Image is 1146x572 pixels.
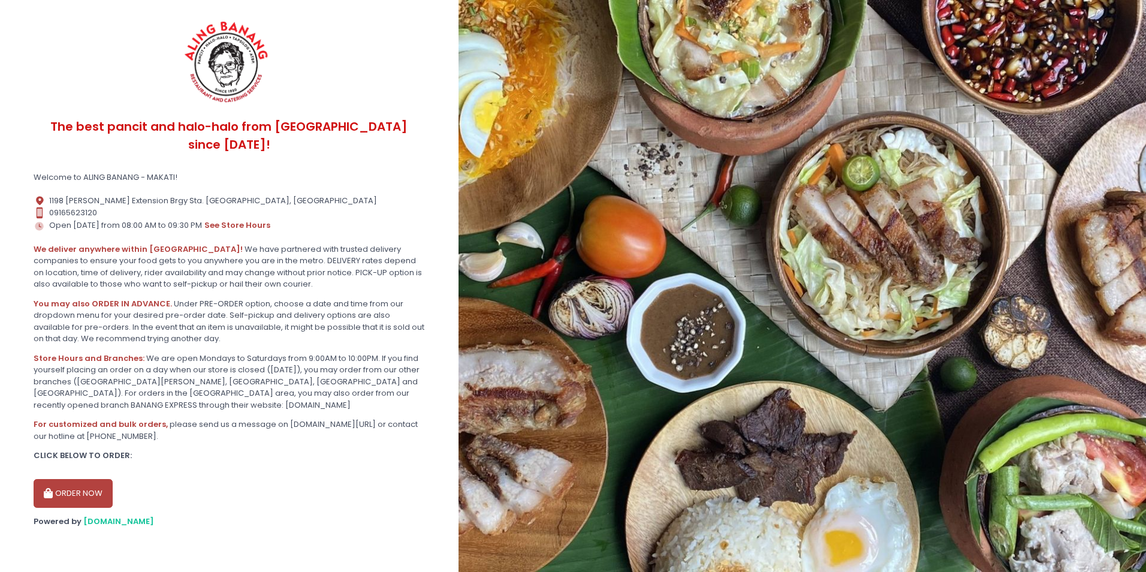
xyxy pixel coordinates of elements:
div: 1198 [PERSON_NAME] Extension Brgy Sta. [GEOGRAPHIC_DATA], [GEOGRAPHIC_DATA] [34,195,425,207]
b: For customized and bulk orders, [34,419,168,430]
button: see store hours [204,219,271,232]
a: [DOMAIN_NAME] [83,516,154,527]
b: You may also ORDER IN ADVANCE. [34,298,172,309]
div: Under PRE-ORDER option, choose a date and time from our dropdown menu for your desired pre-order ... [34,298,425,345]
img: ALING BANANG [177,18,278,108]
div: We have partnered with trusted delivery companies to ensure your food gets to you anywhere you ar... [34,243,425,290]
div: Powered by [34,516,425,528]
div: Welcome to ALING BANANG - MAKATI! [34,171,425,183]
b: We deliver anywhere within [GEOGRAPHIC_DATA]! [34,243,243,255]
div: The best pancit and halo-halo from [GEOGRAPHIC_DATA] since [DATE]! [34,108,425,164]
button: ORDER NOW [34,479,113,508]
div: We are open Mondays to Saturdays from 9:00AM to 10:00PM. If you find yourself placing an order on... [34,353,425,411]
div: please send us a message on [DOMAIN_NAME][URL] or contact our hotline at [PHONE_NUMBER]. [34,419,425,442]
div: 09165623120 [34,207,425,219]
div: Open [DATE] from 08:00 AM to 09:30 PM [34,219,425,232]
b: Store Hours and Branches: [34,353,144,364]
div: CLICK BELOW TO ORDER: [34,450,425,462]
